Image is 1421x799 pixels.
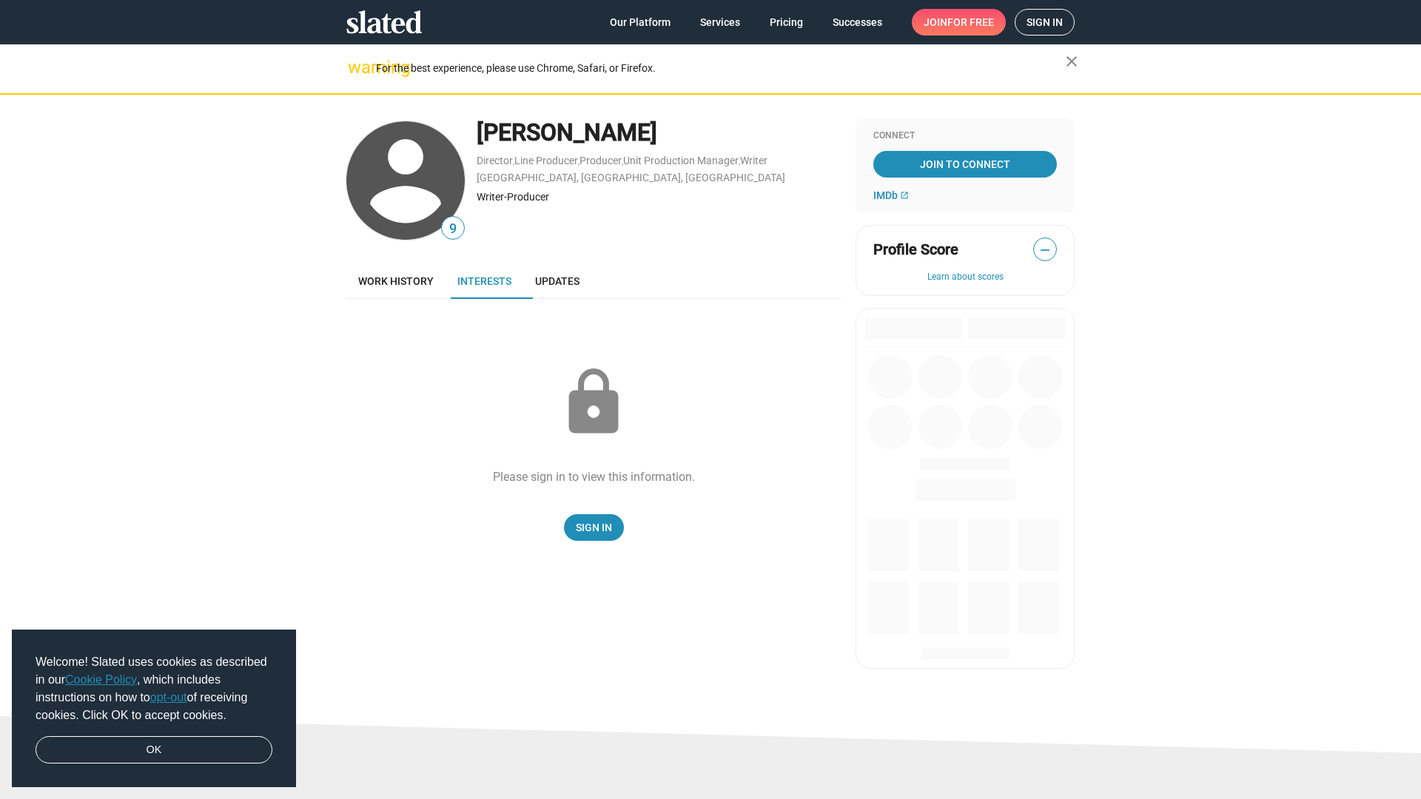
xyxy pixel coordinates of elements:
[12,630,296,788] div: cookieconsent
[873,272,1057,283] button: Learn about scores
[557,365,631,439] mat-icon: lock
[580,155,622,166] a: Producer
[873,189,909,201] a: IMDb
[876,151,1054,178] span: Join To Connect
[358,275,434,287] span: Work history
[1027,10,1063,35] span: Sign in
[770,9,803,36] span: Pricing
[576,514,612,541] span: Sign In
[623,155,739,166] a: Unit Production Manager
[376,58,1066,78] div: For the best experience, please use Chrome, Safari, or Firefox.
[523,263,591,299] a: Updates
[873,130,1057,142] div: Connect
[513,158,514,166] span: ,
[65,673,137,686] a: Cookie Policy
[1015,9,1075,36] a: Sign in
[912,9,1006,36] a: Joinfor free
[348,58,366,76] mat-icon: warning
[924,9,994,36] span: Join
[688,9,752,36] a: Services
[457,275,511,287] span: Interests
[821,9,894,36] a: Successes
[36,736,272,764] a: dismiss cookie message
[535,275,580,287] span: Updates
[1034,240,1056,260] span: —
[578,158,580,166] span: ,
[346,263,446,299] a: Work history
[900,191,909,200] mat-icon: open_in_new
[873,240,958,260] span: Profile Score
[442,219,464,239] span: 9
[36,653,272,724] span: Welcome! Slated uses cookies as described in our , which includes instructions on how to of recei...
[758,9,815,36] a: Pricing
[564,514,624,541] a: Sign In
[477,190,841,204] div: Writer-Producer
[947,9,994,36] span: for free
[610,9,671,36] span: Our Platform
[446,263,523,299] a: Interests
[833,9,882,36] span: Successes
[739,158,740,166] span: ,
[150,691,187,704] a: opt-out
[873,189,898,201] span: IMDb
[477,117,841,149] div: [PERSON_NAME]
[514,155,578,166] a: Line Producer
[873,151,1057,178] a: Join To Connect
[493,469,695,485] div: Please sign in to view this information.
[477,172,785,183] a: [GEOGRAPHIC_DATA], [GEOGRAPHIC_DATA], [GEOGRAPHIC_DATA]
[740,155,767,166] a: Writer
[477,155,513,166] a: Director
[1063,53,1081,70] mat-icon: close
[598,9,682,36] a: Our Platform
[622,158,623,166] span: ,
[700,9,740,36] span: Services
